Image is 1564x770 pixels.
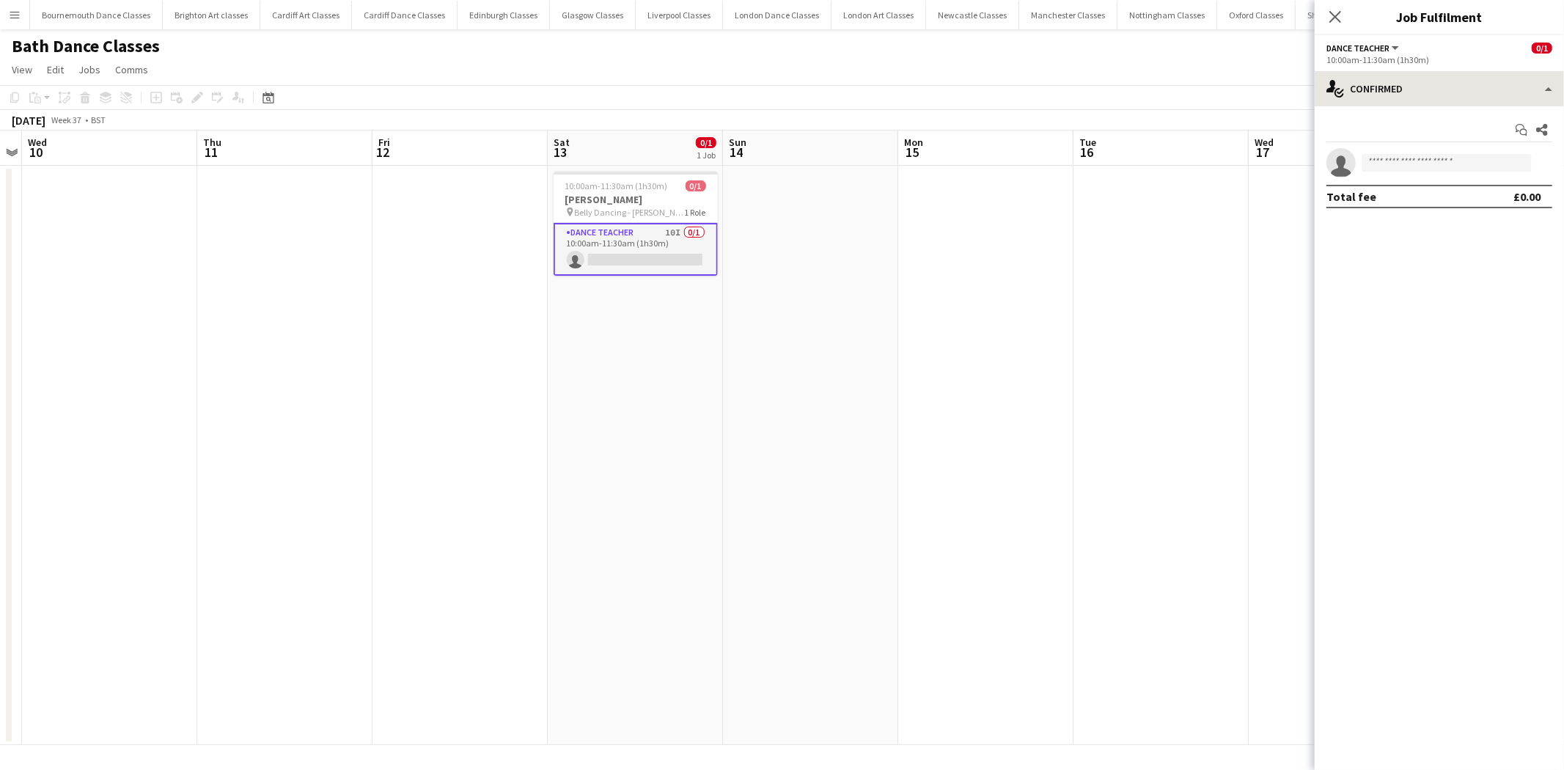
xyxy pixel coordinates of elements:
[376,144,390,161] span: 12
[47,63,64,76] span: Edit
[554,172,718,276] app-job-card: 10:00am-11:30am (1h30m)0/1[PERSON_NAME] Belly Dancing - [PERSON_NAME]1 RoleDance Teacher10I0/110:...
[458,1,550,29] button: Edinburgh Classes
[550,1,636,29] button: Glasgow Classes
[163,1,260,29] button: Brighton Art classes
[201,144,221,161] span: 11
[352,1,458,29] button: Cardiff Dance Classes
[636,1,723,29] button: Liverpool Classes
[203,136,221,149] span: Thu
[575,207,685,218] span: Belly Dancing - [PERSON_NAME]
[1326,54,1552,65] div: 10:00am-11:30am (1h30m)
[12,113,45,128] div: [DATE]
[12,35,160,57] h1: Bath Dance Classes
[727,144,746,161] span: 14
[696,137,716,148] span: 0/1
[78,63,100,76] span: Jobs
[723,1,831,29] button: London Dance Classes
[1019,1,1117,29] button: Manchester Classes
[902,144,923,161] span: 15
[91,114,106,125] div: BST
[729,136,746,149] span: Sun
[686,180,706,191] span: 0/1
[41,60,70,79] a: Edit
[26,144,47,161] span: 10
[28,136,47,149] span: Wed
[926,1,1019,29] button: Newcastle Classes
[1217,1,1296,29] button: Oxford Classes
[115,63,148,76] span: Comms
[1532,43,1552,54] span: 0/1
[554,223,718,276] app-card-role: Dance Teacher10I0/110:00am-11:30am (1h30m)
[1326,189,1376,204] div: Total fee
[1513,189,1541,204] div: £0.00
[904,136,923,149] span: Mon
[48,114,85,125] span: Week 37
[260,1,352,29] button: Cardiff Art Classes
[30,1,163,29] button: Bournemouth Dance Classes
[378,136,390,149] span: Fri
[6,60,38,79] a: View
[1315,7,1564,26] h3: Job Fulfilment
[1079,136,1096,149] span: Tue
[1252,144,1274,161] span: 17
[685,207,706,218] span: 1 Role
[831,1,926,29] button: London Art Classes
[554,136,570,149] span: Sat
[1315,71,1564,106] div: Confirmed
[554,193,718,206] h3: [PERSON_NAME]
[565,180,668,191] span: 10:00am-11:30am (1h30m)
[1326,43,1401,54] button: Dance Teacher
[1255,136,1274,149] span: Wed
[1296,1,1382,29] button: Sheffield Classes
[73,60,106,79] a: Jobs
[551,144,570,161] span: 13
[12,63,32,76] span: View
[1117,1,1217,29] button: Nottingham Classes
[1326,43,1389,54] span: Dance Teacher
[1077,144,1096,161] span: 16
[109,60,154,79] a: Comms
[697,150,716,161] div: 1 Job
